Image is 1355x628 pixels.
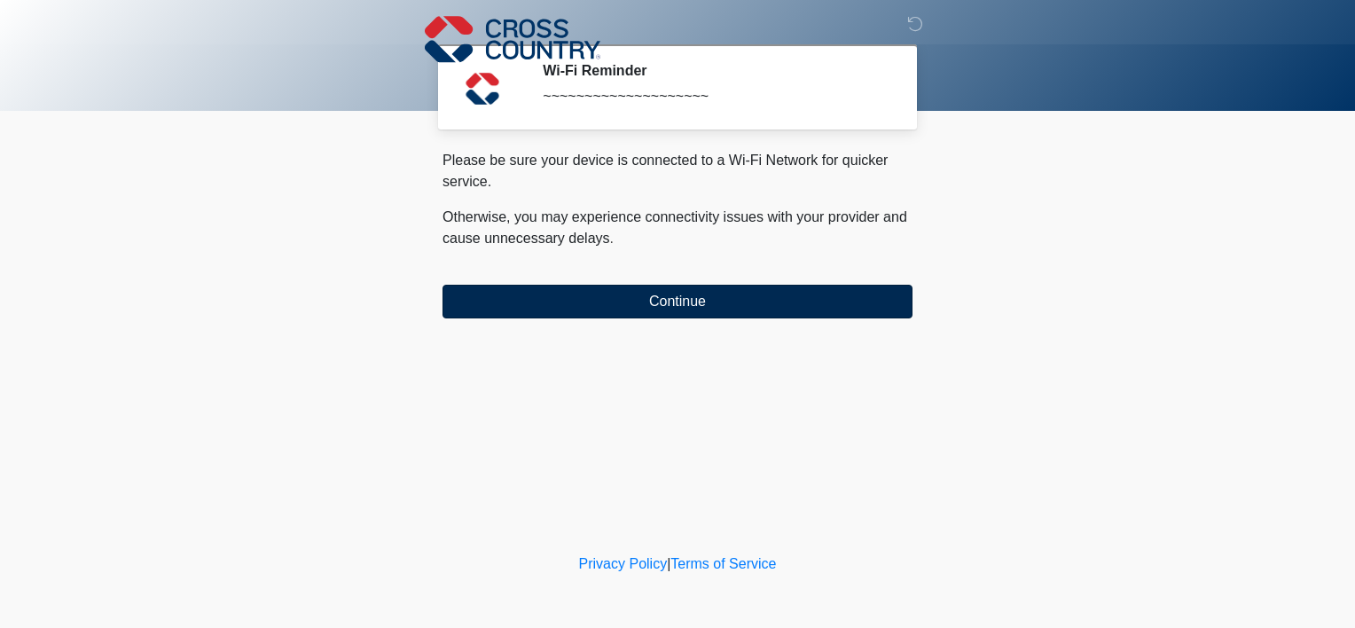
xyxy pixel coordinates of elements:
a: Terms of Service [670,556,776,571]
a: Privacy Policy [579,556,668,571]
img: Agent Avatar [456,62,509,115]
span: . [610,231,614,246]
p: Otherwise, you may experience connectivity issues with your provider and cause unnecessary delays [443,207,912,249]
p: Please be sure your device is connected to a Wi-Fi Network for quicker service. [443,150,912,192]
div: ~~~~~~~~~~~~~~~~~~~~ [543,86,886,107]
img: Cross Country Logo [425,13,600,65]
a: | [667,556,670,571]
button: Continue [443,285,912,318]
